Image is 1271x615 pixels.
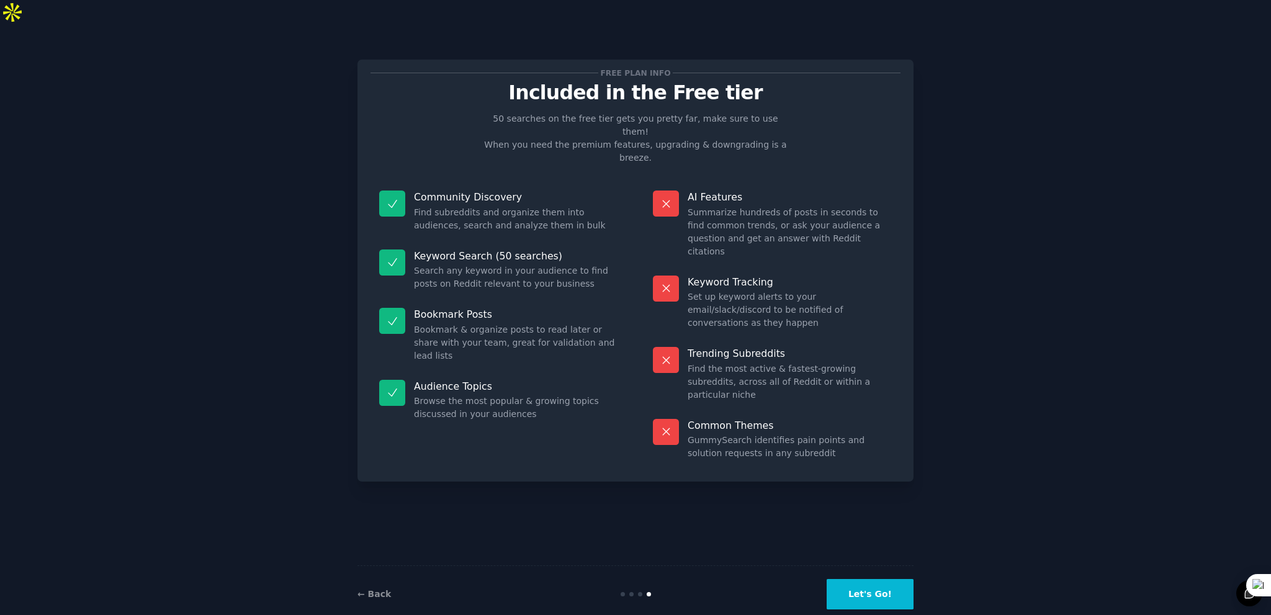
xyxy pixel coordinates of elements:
dd: Summarize hundreds of posts in seconds to find common trends, or ask your audience a question and... [688,206,892,258]
span: Free plan info [598,66,673,79]
dd: Find subreddits and organize them into audiences, search and analyze them in bulk [414,206,618,232]
dd: Set up keyword alerts to your email/slack/discord to be notified of conversations as they happen [688,290,892,330]
p: Keyword Search (50 searches) [414,249,618,263]
p: AI Features [688,191,892,204]
p: Community Discovery [414,191,618,204]
p: Bookmark Posts [414,308,618,321]
a: ← Back [357,589,391,599]
p: Common Themes [688,419,892,432]
dd: GummySearch identifies pain points and solution requests in any subreddit [688,434,892,460]
dd: Bookmark & organize posts to read later or share with your team, great for validation and lead lists [414,323,618,362]
p: Included in the Free tier [371,82,900,104]
p: Keyword Tracking [688,276,892,289]
p: Audience Topics [414,380,618,393]
p: 50 searches on the free tier gets you pretty far, make sure to use them! When you need the premiu... [479,112,792,164]
p: Trending Subreddits [688,347,892,360]
dd: Browse the most popular & growing topics discussed in your audiences [414,395,618,421]
dd: Find the most active & fastest-growing subreddits, across all of Reddit or within a particular niche [688,362,892,402]
button: Let's Go! [827,579,914,609]
dd: Search any keyword in your audience to find posts on Reddit relevant to your business [414,264,618,290]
